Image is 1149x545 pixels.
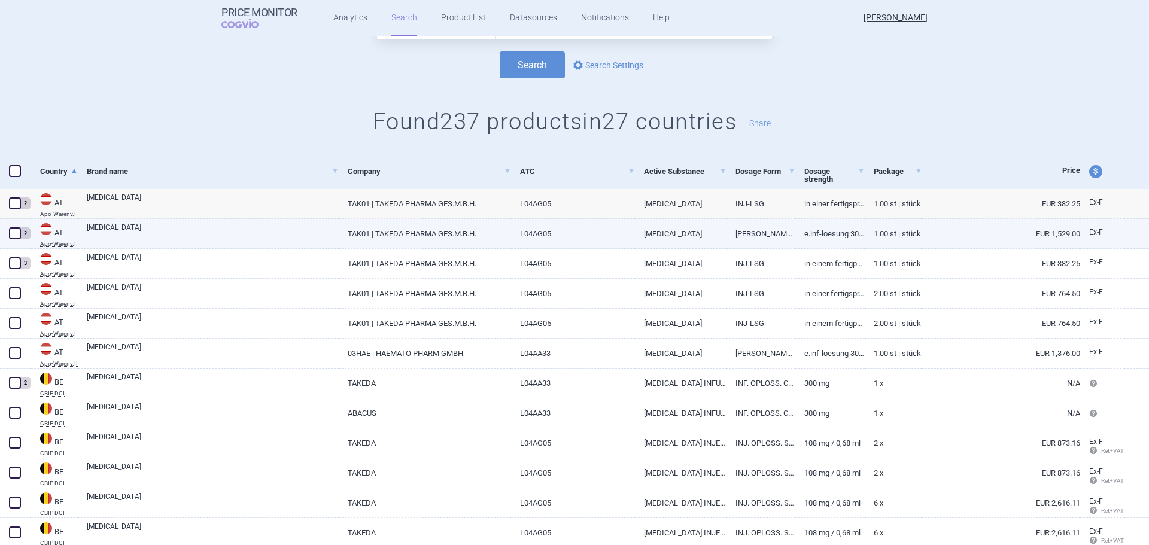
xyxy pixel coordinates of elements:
a: ATC [520,157,634,186]
a: Ex-F Ret+VAT calc [1080,433,1124,461]
span: Ex-factory price [1089,437,1103,446]
a: L04AG05 [511,279,634,308]
a: 2 x [865,428,922,458]
img: Austria [40,343,52,355]
button: Search [500,51,565,78]
abbr: CBIP DCI — Belgian Center for Pharmacotherapeutic Information (CBIP) [40,480,78,486]
a: ATATApo-Warenv.I [31,282,78,307]
img: Austria [40,313,52,325]
a: 108 mg / 0,68 ml [795,458,864,488]
a: ATATApo-Warenv.I [31,312,78,337]
a: INJ-LSG [727,189,795,218]
a: Search Settings [571,58,643,72]
a: E.INF-LOESUNG 300MG [795,339,864,368]
span: Ex-factory price [1089,198,1103,206]
a: [MEDICAL_DATA] [635,189,727,218]
a: [MEDICAL_DATA] INJECTIE 108 MG / 0,68 ML [635,458,727,488]
span: Ret+VAT calc [1089,507,1135,514]
a: Ex-F [1080,313,1124,331]
a: TAK01 | TAKEDA PHARMA GES.M.B.H. [339,279,511,308]
a: TAKEDA [339,428,511,458]
button: Share [749,119,771,127]
a: INJ-LSG [727,279,795,308]
a: L04AG05 [511,219,634,248]
a: INJ-LSG [727,309,795,338]
a: EUR 764.50 [922,309,1080,338]
a: [MEDICAL_DATA] [87,282,339,303]
span: Ex-factory price [1089,467,1103,476]
a: EUR 873.16 [922,458,1080,488]
a: EUR 382.25 [922,249,1080,278]
div: 2 [20,197,31,209]
a: TAK01 | TAKEDA PHARMA GES.M.B.H. [339,309,511,338]
a: BEBECBIP DCI [31,401,78,427]
a: [MEDICAL_DATA] [87,342,339,363]
a: [MEDICAL_DATA] [635,339,727,368]
a: [PERSON_NAME] [PERSON_NAME].[PERSON_NAME]. [727,219,795,248]
a: Dosage Form [735,157,795,186]
a: Ex-F [1080,284,1124,302]
abbr: Apo-Warenv.I — Apothekerverlag Warenverzeichnis. Online database developed by the Österreichische... [40,271,78,277]
img: Belgium [40,403,52,415]
a: [MEDICAL_DATA] INFUSIE 300 MG [635,398,727,428]
a: Active Substance [644,157,727,186]
a: N/A [922,398,1080,428]
a: Package [874,157,922,186]
a: [MEDICAL_DATA] [87,222,339,243]
a: ATATApo-Warenv.II [31,342,78,367]
a: 300 mg [795,369,864,398]
a: L04AA33 [511,398,634,428]
a: 1 x [865,398,922,428]
a: Price MonitorCOGVIO [221,7,297,29]
a: Ex-F [1080,224,1124,242]
a: [MEDICAL_DATA] [635,219,727,248]
a: TAK01 | TAKEDA PHARMA GES.M.B.H. [339,219,511,248]
a: EUR 1,529.00 [922,219,1080,248]
span: Ex-factory price [1089,318,1103,326]
a: TAK01 | TAKEDA PHARMA GES.M.B.H. [339,249,511,278]
a: INJ. OPLOSS. S.C. [VOORGEV. SPUIT] [727,428,795,458]
a: [MEDICAL_DATA] INFUSIE 300 MG [635,369,727,398]
a: ABACUS [339,398,511,428]
span: Ex-factory price [1089,497,1103,506]
a: [MEDICAL_DATA] [87,521,339,543]
a: [MEDICAL_DATA] [87,491,339,513]
a: 108 mg / 0,68 ml [795,428,864,458]
img: Belgium [40,522,52,534]
a: [MEDICAL_DATA] [635,279,727,308]
a: L04AG05 [511,189,634,218]
a: ATATApo-Warenv.I [31,252,78,277]
a: 300 mg [795,398,864,428]
a: EUR 382.25 [922,189,1080,218]
a: [MEDICAL_DATA] [635,309,727,338]
a: TAKEDA [339,458,511,488]
a: L04AG05 [511,309,634,338]
a: [MEDICAL_DATA] [635,249,727,278]
a: EUR 764.50 [922,279,1080,308]
a: INJ-LSG [727,249,795,278]
a: 6 x [865,488,922,517]
a: N/A [922,369,1080,398]
a: Country [40,157,78,186]
a: 108 mg / 0,68 ml [795,488,864,517]
a: L04AG05 [511,428,634,458]
a: L04AG05 [511,249,634,278]
span: Ex-factory price [1089,258,1103,266]
a: [MEDICAL_DATA] INJECTIE 108 MG / 0,68 ML [635,428,727,458]
a: Ex-F [1080,194,1124,212]
a: [MEDICAL_DATA] [87,192,339,214]
a: E.INF-LOESUNG 300MG [795,219,864,248]
abbr: CBIP DCI — Belgian Center for Pharmacotherapeutic Information (CBIP) [40,391,78,397]
a: TAKEDA [339,369,511,398]
abbr: Apo-Warenv.I — Apothekerverlag Warenverzeichnis. Online database developed by the Österreichische... [40,301,78,307]
abbr: Apo-Warenv.I — Apothekerverlag Warenverzeichnis. Online database developed by the Österreichische... [40,331,78,337]
a: TAK01 | TAKEDA PHARMA GES.M.B.H. [339,189,511,218]
abbr: CBIP DCI — Belgian Center for Pharmacotherapeutic Information (CBIP) [40,510,78,516]
a: INF. OPLOSS. CONC. (PDR.) I.V. [[MEDICAL_DATA].] [727,398,795,428]
a: L04AA33 [511,339,634,368]
img: Austria [40,283,52,295]
a: ATATApo-Warenv.I [31,192,78,217]
a: 2.00 ST | Stück [865,309,922,338]
div: 3 [20,257,31,269]
a: INJ. OPLOSS. S.C. [VOORGEV. PEN] [727,458,795,488]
